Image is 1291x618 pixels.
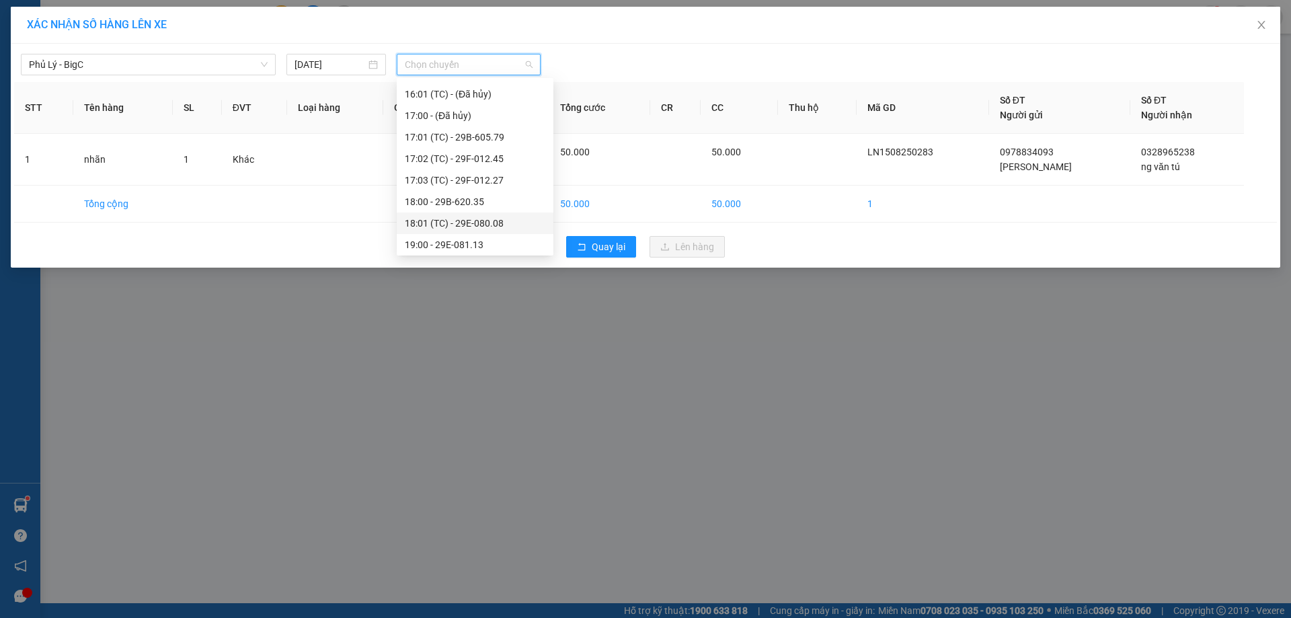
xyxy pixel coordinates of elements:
[7,48,16,116] img: logo
[222,82,287,134] th: ĐVT
[566,236,636,258] button: rollbackQuay lại
[73,134,173,186] td: nhãn
[405,216,545,231] div: 18:01 (TC) - 29E-080.08
[222,134,287,186] td: Khác
[650,82,701,134] th: CR
[857,82,989,134] th: Mã GD
[405,151,545,166] div: 17:02 (TC) - 29F-012.45
[701,186,778,223] td: 50.000
[549,82,650,134] th: Tổng cước
[173,82,222,134] th: SL
[1141,161,1180,172] span: ng văn tú
[1141,110,1192,120] span: Người nhận
[1000,161,1072,172] span: [PERSON_NAME]
[73,82,173,134] th: Tên hàng
[405,130,545,145] div: 17:01 (TC) - 29B-605.79
[405,173,545,188] div: 17:03 (TC) - 29F-012.27
[27,18,167,31] span: XÁC NHẬN SỐ HÀNG LÊN XE
[711,147,741,157] span: 50.000
[560,147,590,157] span: 50.000
[29,54,268,75] span: Phủ Lý - BigC
[592,239,625,254] span: Quay lại
[1000,95,1025,106] span: Số ĐT
[1141,95,1167,106] span: Số ĐT
[577,242,586,253] span: rollback
[405,237,545,252] div: 19:00 - 29E-081.13
[184,154,189,165] span: 1
[1243,7,1280,44] button: Close
[405,87,545,102] div: 16:01 (TC) - (Đã hủy)
[778,82,857,134] th: Thu hộ
[141,90,221,104] span: LN1508250283
[701,82,778,134] th: CC
[295,57,366,72] input: 15/08/2025
[73,186,173,223] td: Tổng cộng
[549,186,650,223] td: 50.000
[405,54,533,75] span: Chọn chuyến
[650,236,725,258] button: uploadLên hàng
[1000,110,1043,120] span: Người gửi
[1256,20,1267,30] span: close
[14,82,73,134] th: STT
[287,82,384,134] th: Loại hàng
[1141,147,1195,157] span: 0328965238
[383,82,465,134] th: Ghi chú
[14,134,73,186] td: 1
[405,194,545,209] div: 18:00 - 29B-620.35
[867,147,933,157] span: LN1508250283
[857,186,989,223] td: 1
[24,11,133,54] strong: CÔNG TY TNHH DỊCH VỤ DU LỊCH THỜI ĐẠI
[405,108,545,123] div: 17:00 - (Đã hủy)
[1000,147,1054,157] span: 0978834093
[21,58,137,106] span: Chuyển phát nhanh: [GEOGRAPHIC_DATA] - [GEOGRAPHIC_DATA]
